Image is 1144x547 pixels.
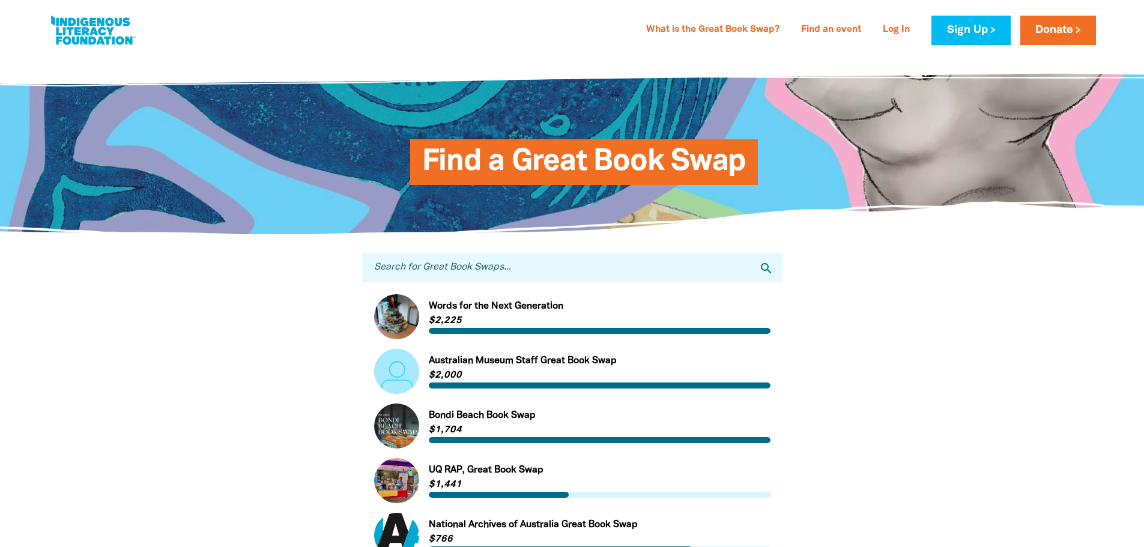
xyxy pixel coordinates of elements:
[422,148,746,185] span: Find a Great Book Swap
[794,20,868,40] a: Find an event
[876,20,917,40] a: Log In
[759,261,773,276] i: search
[1020,16,1096,45] a: Donate
[639,20,787,40] a: What is the Great Book Swap?
[931,16,1010,45] a: Sign Up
